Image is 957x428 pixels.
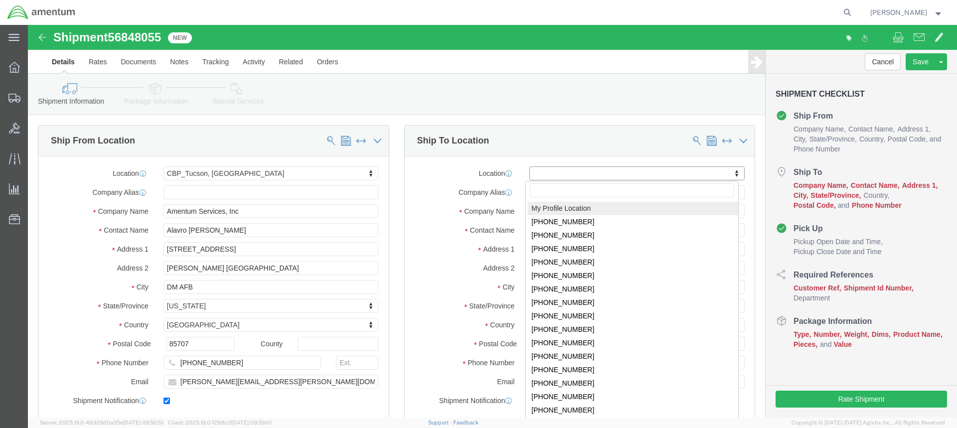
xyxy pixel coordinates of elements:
[28,25,957,418] iframe: FS Legacy Container
[123,420,163,426] span: [DATE] 09:50:51
[870,7,927,18] span: Alvaro Borbon
[428,420,453,426] a: Support
[792,419,945,427] span: Copyright © [DATE]-[DATE] Agistix Inc., All Rights Reserved
[231,420,272,426] span: [DATE] 09:39:01
[168,420,272,426] span: Client: 2025.19.0-129fbcf
[870,6,944,18] button: [PERSON_NAME]
[453,420,478,426] a: Feedback
[7,5,76,20] img: logo
[40,420,163,426] span: Server: 2025.19.0-49328d0a35e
